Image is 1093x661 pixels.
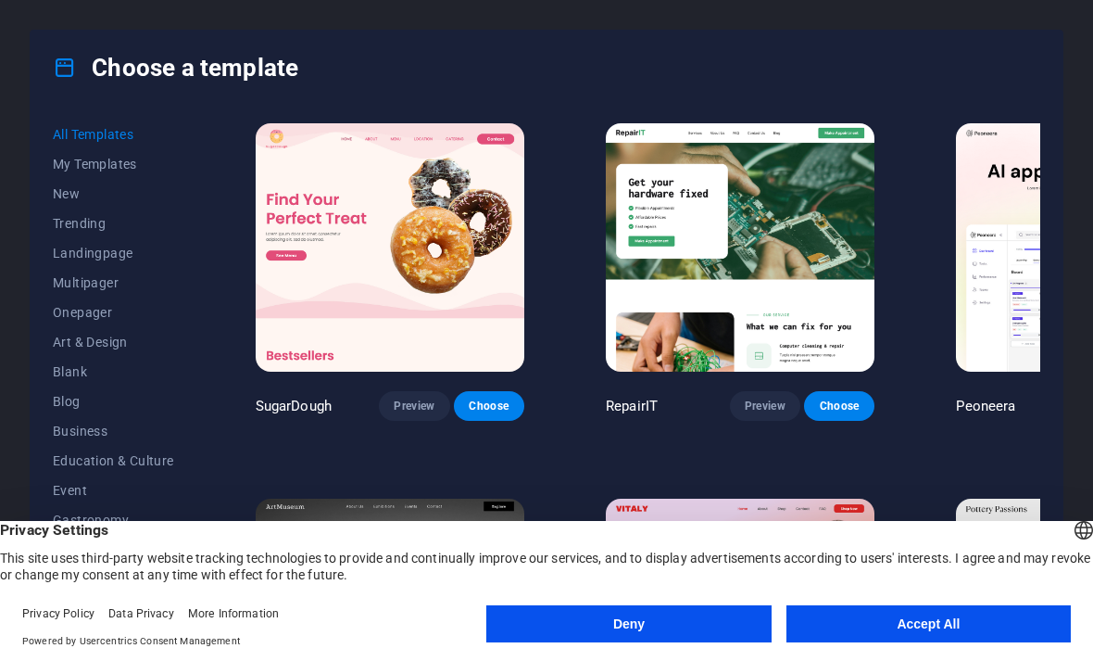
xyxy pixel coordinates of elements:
p: Peoneera [956,397,1015,415]
span: New [53,186,174,201]
button: Education & Culture [53,446,174,476]
span: Art & Design [53,335,174,350]
span: My Templates [53,157,174,172]
button: Preview [379,391,449,421]
button: Preview [730,391,800,421]
button: Event [53,476,174,505]
span: Choose [819,399,860,413]
span: Preview [745,399,785,413]
button: Choose [454,391,524,421]
button: My Templates [53,149,174,179]
span: Business [53,424,174,439]
button: Onepager [53,298,174,327]
button: All Templates [53,120,174,149]
button: Multipager [53,268,174,298]
button: New [53,179,174,209]
button: Choose [804,391,874,421]
img: SugarDough [256,123,524,372]
span: Multipager [53,275,174,290]
button: Landingpage [53,238,174,268]
span: Blog [53,394,174,409]
span: All Templates [53,127,174,142]
p: SugarDough [256,397,332,415]
span: Gastronomy [53,513,174,528]
span: Blank [53,364,174,379]
span: Trending [53,216,174,231]
p: RepairIT [606,397,658,415]
span: Preview [394,399,434,413]
span: Choose [469,399,509,413]
img: RepairIT [606,123,874,372]
span: Education & Culture [53,453,174,468]
span: Landingpage [53,246,174,261]
span: Onepager [53,305,174,320]
button: Art & Design [53,327,174,357]
button: Trending [53,209,174,238]
button: Blog [53,387,174,416]
button: Gastronomy [53,505,174,535]
button: Blank [53,357,174,387]
span: Event [53,483,174,498]
h4: Choose a template [53,53,298,83]
button: Business [53,416,174,446]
